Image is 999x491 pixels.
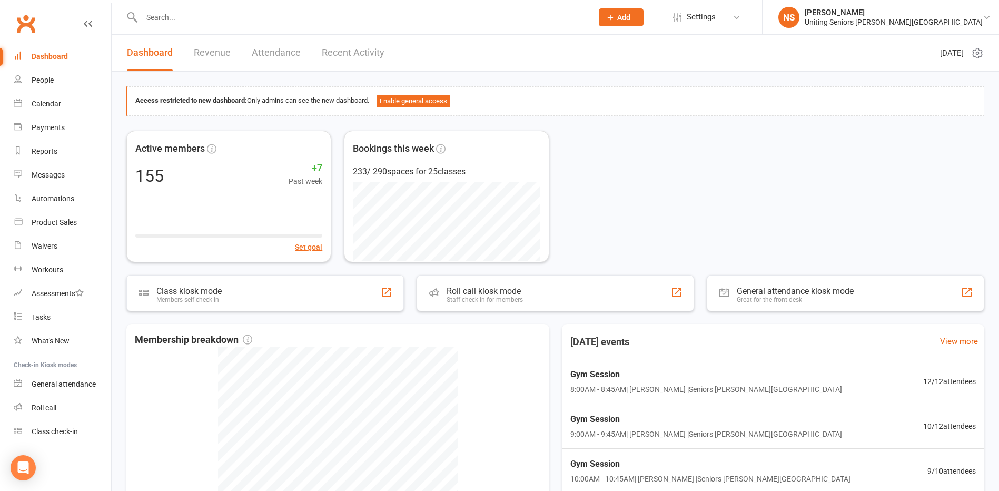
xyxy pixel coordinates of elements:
[570,368,842,381] span: Gym Session
[32,266,63,274] div: Workouts
[32,171,65,179] div: Messages
[14,187,111,211] a: Automations
[14,140,111,163] a: Reports
[14,258,111,282] a: Workouts
[156,296,222,303] div: Members self check-in
[805,17,983,27] div: Uniting Seniors [PERSON_NAME][GEOGRAPHIC_DATA]
[570,428,842,440] span: 9:00AM - 9:45AM | [PERSON_NAME] | Seniors [PERSON_NAME][GEOGRAPHIC_DATA]
[11,455,36,480] div: Open Intercom Messenger
[14,163,111,187] a: Messages
[32,123,65,132] div: Payments
[14,68,111,92] a: People
[32,147,57,155] div: Reports
[135,332,252,348] span: Membership breakdown
[927,465,976,477] span: 9 / 10 attendees
[805,8,983,17] div: [PERSON_NAME]
[156,286,222,296] div: Class kiosk mode
[940,47,964,60] span: [DATE]
[562,332,638,351] h3: [DATE] events
[14,420,111,444] a: Class kiosk mode
[32,218,77,227] div: Product Sales
[32,427,78,436] div: Class check-in
[32,242,57,250] div: Waivers
[32,76,54,84] div: People
[14,396,111,420] a: Roll call
[135,141,205,156] span: Active members
[737,296,854,303] div: Great for the front desk
[737,286,854,296] div: General attendance kiosk mode
[32,194,74,203] div: Automations
[687,5,716,29] span: Settings
[14,211,111,234] a: Product Sales
[353,141,434,156] span: Bookings this week
[32,380,96,388] div: General attendance
[32,52,68,61] div: Dashboard
[135,168,164,184] div: 155
[127,35,173,71] a: Dashboard
[353,165,540,179] div: 233 / 290 spaces for 25 classes
[13,11,39,37] a: Clubworx
[923,420,976,432] span: 10 / 12 attendees
[252,35,301,71] a: Attendance
[599,8,644,26] button: Add
[14,282,111,306] a: Assessments
[14,372,111,396] a: General attendance kiosk mode
[447,296,523,303] div: Staff check-in for members
[617,13,630,22] span: Add
[289,175,322,187] span: Past week
[570,384,842,395] span: 8:00AM - 8:45AM | [PERSON_NAME] | Seniors [PERSON_NAME][GEOGRAPHIC_DATA]
[778,7,799,28] div: NS
[377,95,450,107] button: Enable general access
[32,313,51,321] div: Tasks
[14,306,111,329] a: Tasks
[32,404,56,412] div: Roll call
[570,457,850,471] span: Gym Session
[194,35,231,71] a: Revenue
[289,161,322,176] span: +7
[570,413,842,426] span: Gym Session
[32,289,84,298] div: Assessments
[14,234,111,258] a: Waivers
[923,376,976,387] span: 12 / 12 attendees
[447,286,523,296] div: Roll call kiosk mode
[32,100,61,108] div: Calendar
[14,45,111,68] a: Dashboard
[135,96,247,104] strong: Access restricted to new dashboard:
[570,473,850,485] span: 10:00AM - 10:45AM | [PERSON_NAME] | Seniors [PERSON_NAME][GEOGRAPHIC_DATA]
[32,337,70,345] div: What's New
[14,116,111,140] a: Payments
[135,95,976,107] div: Only admins can see the new dashboard.
[139,10,585,25] input: Search...
[14,329,111,353] a: What's New
[322,35,384,71] a: Recent Activity
[940,335,978,348] a: View more
[14,92,111,116] a: Calendar
[295,241,322,253] button: Set goal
